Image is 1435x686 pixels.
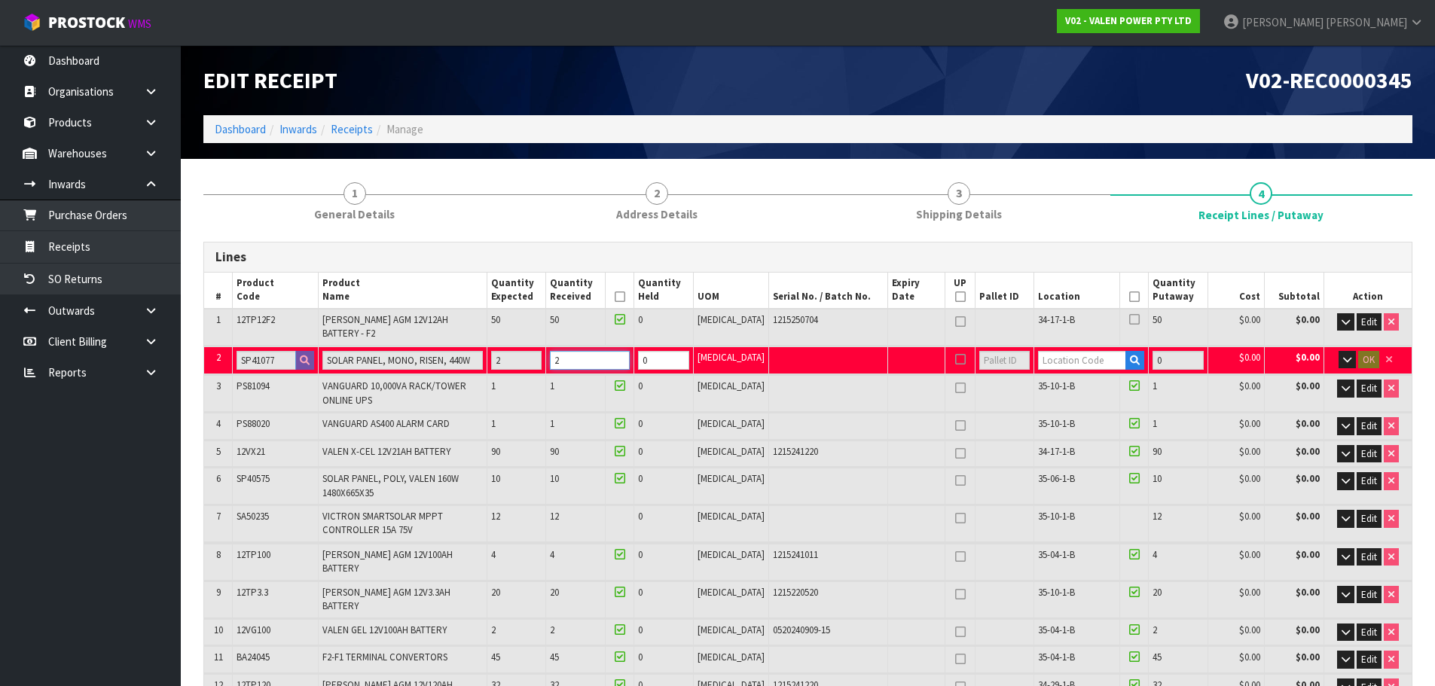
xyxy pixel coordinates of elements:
span: 35-10-1-B [1038,417,1075,430]
th: UOM [693,273,768,309]
th: Quantity Held [634,273,694,309]
span: Edit [1361,316,1377,328]
span: 35-10-1-B [1038,586,1075,599]
h3: Lines [215,250,1400,264]
span: [MEDICAL_DATA] [698,472,765,485]
span: $0.00 [1239,380,1260,392]
span: 4 [216,417,221,430]
span: V02-REC0000345 [1246,66,1412,94]
span: 45 [1153,651,1162,663]
span: 8 [216,548,221,561]
span: $0.00 [1239,623,1260,636]
span: 35-10-1-B [1038,380,1075,392]
span: [MEDICAL_DATA] [698,623,765,636]
span: 12VG100 [237,623,270,636]
span: VALEN X-CEL 12V21AH BATTERY [322,445,450,458]
span: 12TP3.3 [237,586,268,599]
span: 12 [491,510,500,523]
span: 35-04-1-B [1038,548,1075,561]
span: Edit [1361,419,1377,432]
span: [MEDICAL_DATA] [698,548,765,561]
span: 12TP100 [237,548,270,561]
span: $0.00 [1239,445,1260,458]
span: 20 [1153,586,1162,599]
span: [MEDICAL_DATA] [698,417,765,430]
th: Expiry Date [887,273,945,309]
span: 7 [216,510,221,523]
button: Edit [1357,548,1382,566]
span: [PERSON_NAME] [1326,15,1407,29]
span: 45 [491,651,500,663]
span: Edit [1361,588,1377,601]
span: 35-04-1-B [1038,651,1075,663]
span: Edit Receipt [203,66,337,94]
span: 10 [1153,472,1162,485]
span: [MEDICAL_DATA] [698,651,765,663]
span: 0 [638,472,643,485]
a: V02 - VALEN POWER PTY LTD [1057,9,1200,33]
span: 0 [638,510,643,523]
span: $0.00 [1239,548,1260,561]
th: Subtotal [1265,273,1324,309]
th: Pallet ID [975,273,1034,309]
span: 35-10-1-B [1038,510,1075,523]
th: Quantity Putaway [1149,273,1208,309]
th: UP [945,273,975,309]
strong: $0.00 [1296,651,1320,663]
button: Edit [1357,472,1382,490]
span: [PERSON_NAME] [1242,15,1324,29]
span: 11 [214,651,223,663]
strong: $0.00 [1296,351,1320,364]
button: Edit [1357,445,1382,463]
span: Edit [1361,653,1377,666]
th: Location [1034,273,1120,309]
img: cube-alt.png [23,13,41,32]
span: 34-17-1-B [1038,445,1075,458]
span: Edit [1361,626,1377,639]
span: 0 [638,417,643,430]
span: Manage [386,122,423,136]
span: 50 [550,313,559,326]
th: Product Code [233,273,318,309]
span: Shipping Details [916,206,1002,222]
span: 1215241011 [773,548,818,561]
strong: $0.00 [1296,623,1320,636]
span: 90 [1153,445,1162,458]
input: Location Code [1038,351,1126,370]
span: 35-04-1-B [1038,623,1075,636]
strong: $0.00 [1296,445,1320,458]
span: 50 [491,313,500,326]
button: OK [1358,351,1379,369]
span: [MEDICAL_DATA] [698,445,765,458]
span: 3 [948,182,970,205]
span: 2 [216,351,221,364]
th: Cost [1208,273,1264,309]
span: 12 [1153,510,1162,523]
span: Edit [1361,382,1377,395]
button: Edit [1357,623,1382,642]
th: Serial No. / Batch No. [768,273,887,309]
span: 0 [638,313,643,326]
span: 45 [550,651,559,663]
span: Receipt Lines / Putaway [1198,207,1324,223]
span: $0.00 [1239,651,1260,663]
span: $0.00 [1239,313,1260,326]
span: BA24045 [237,651,270,663]
th: # [204,273,233,309]
span: 1 [550,380,554,392]
span: 4 [491,548,496,561]
input: Product Name [322,351,483,370]
strong: $0.00 [1296,548,1320,561]
span: 90 [550,445,559,458]
span: $0.00 [1239,586,1260,599]
strong: $0.00 [1296,472,1320,485]
span: 0 [638,380,643,392]
span: 2 [1153,623,1157,636]
span: [PERSON_NAME] AGM 12V3.3AH BATTERY [322,586,450,612]
span: VANGUARD 10,000VA RACK/TOWER ONLINE UPS [322,380,466,406]
span: 5 [216,445,221,458]
span: 12VX21 [237,445,265,458]
span: Edit [1361,550,1377,563]
a: Dashboard [215,122,266,136]
span: 10 [491,472,500,485]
